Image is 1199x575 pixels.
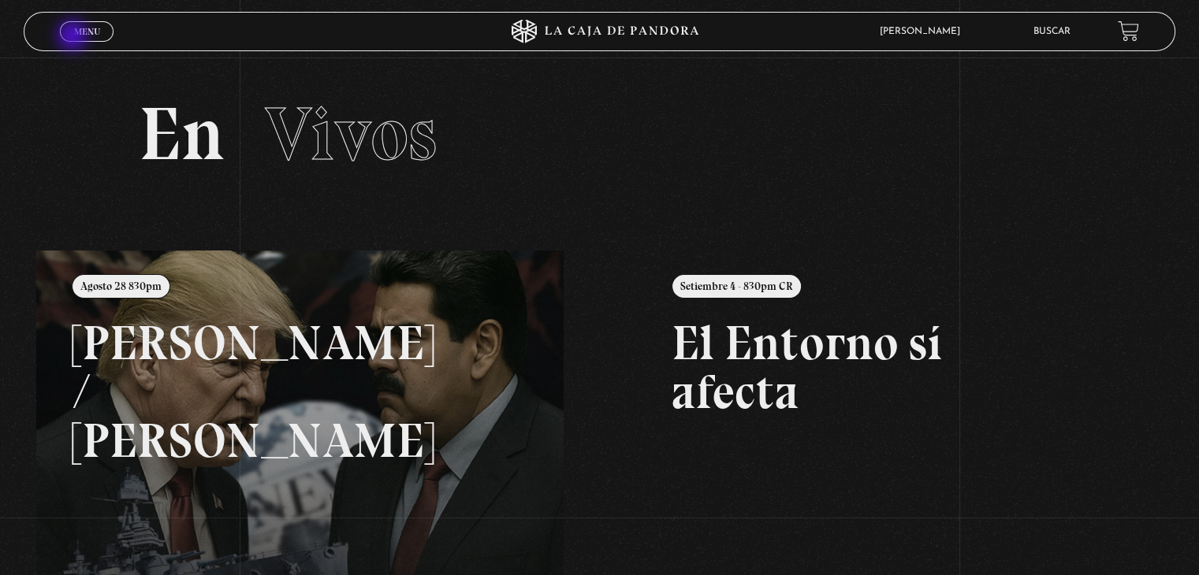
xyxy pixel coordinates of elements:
[69,39,106,50] span: Cerrar
[1033,27,1071,36] a: Buscar
[74,27,100,36] span: Menu
[1118,20,1139,42] a: View your shopping cart
[872,27,976,36] span: [PERSON_NAME]
[139,97,1059,172] h2: En
[265,89,437,179] span: Vivos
